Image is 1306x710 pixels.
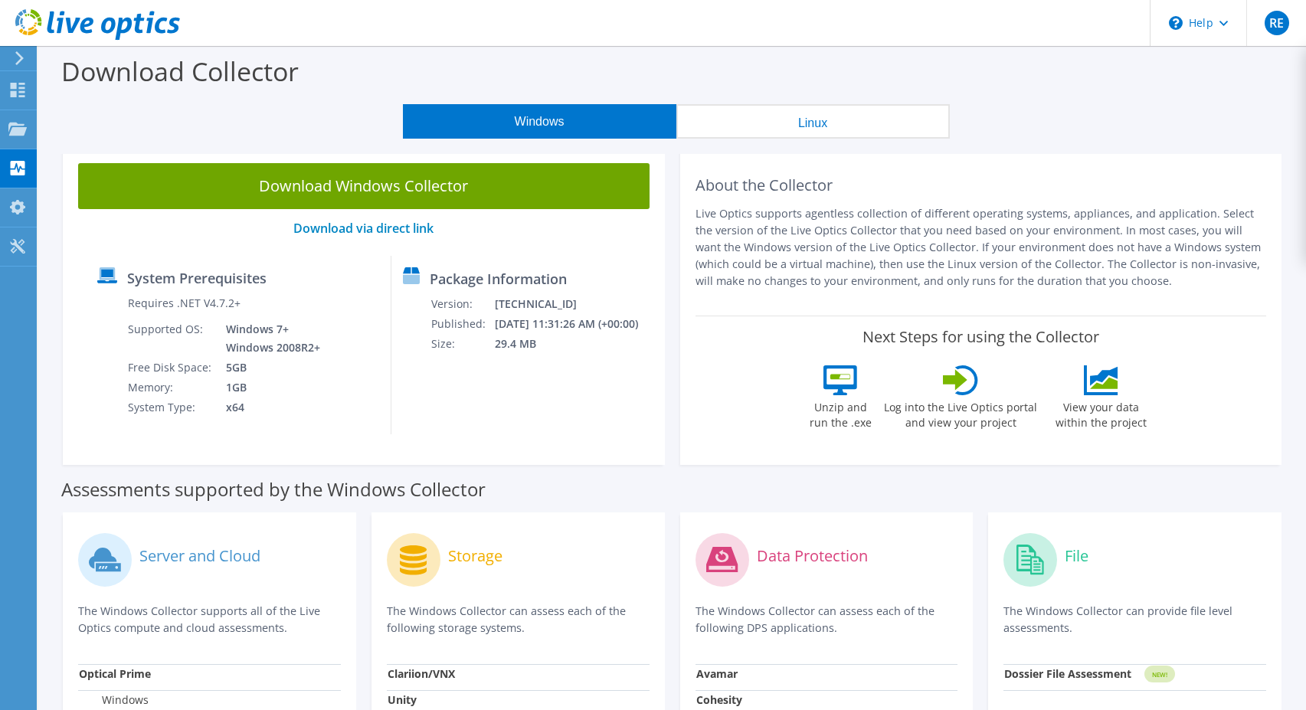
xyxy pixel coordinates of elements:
[696,603,958,636] p: The Windows Collector can assess each of the following DPS applications.
[883,395,1038,430] label: Log into the Live Optics portal and view your project
[448,548,502,564] label: Storage
[127,378,214,398] td: Memory:
[1152,670,1167,679] tspan: NEW!
[79,692,149,708] label: Windows
[78,163,650,209] a: Download Windows Collector
[403,104,676,139] button: Windows
[388,666,455,681] strong: Clariion/VNX
[494,294,658,314] td: [TECHNICAL_ID]
[214,358,323,378] td: 5GB
[127,398,214,417] td: System Type:
[676,104,950,139] button: Linux
[430,271,567,286] label: Package Information
[1169,16,1183,30] svg: \n
[79,666,151,681] strong: Optical Prime
[494,314,658,334] td: [DATE] 11:31:26 AM (+00:00)
[430,294,494,314] td: Version:
[696,692,742,707] strong: Cohesity
[1265,11,1289,35] span: RE
[805,395,876,430] label: Unzip and run the .exe
[214,319,323,358] td: Windows 7+ Windows 2008R2+
[139,548,260,564] label: Server and Cloud
[430,334,494,354] td: Size:
[1046,395,1156,430] label: View your data within the project
[696,666,738,681] strong: Avamar
[127,319,214,358] td: Supported OS:
[1004,666,1131,681] strong: Dossier File Assessment
[430,314,494,334] td: Published:
[696,176,1267,195] h2: About the Collector
[862,328,1099,346] label: Next Steps for using the Collector
[388,692,417,707] strong: Unity
[1065,548,1088,564] label: File
[757,548,868,564] label: Data Protection
[61,54,299,89] label: Download Collector
[128,296,241,311] label: Requires .NET V4.7.2+
[127,358,214,378] td: Free Disk Space:
[127,270,267,286] label: System Prerequisites
[387,603,650,636] p: The Windows Collector can assess each of the following storage systems.
[214,398,323,417] td: x64
[61,482,486,497] label: Assessments supported by the Windows Collector
[1003,603,1266,636] p: The Windows Collector can provide file level assessments.
[293,220,434,237] a: Download via direct link
[214,378,323,398] td: 1GB
[696,205,1267,290] p: Live Optics supports agentless collection of different operating systems, appliances, and applica...
[78,603,341,636] p: The Windows Collector supports all of the Live Optics compute and cloud assessments.
[494,334,658,354] td: 29.4 MB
